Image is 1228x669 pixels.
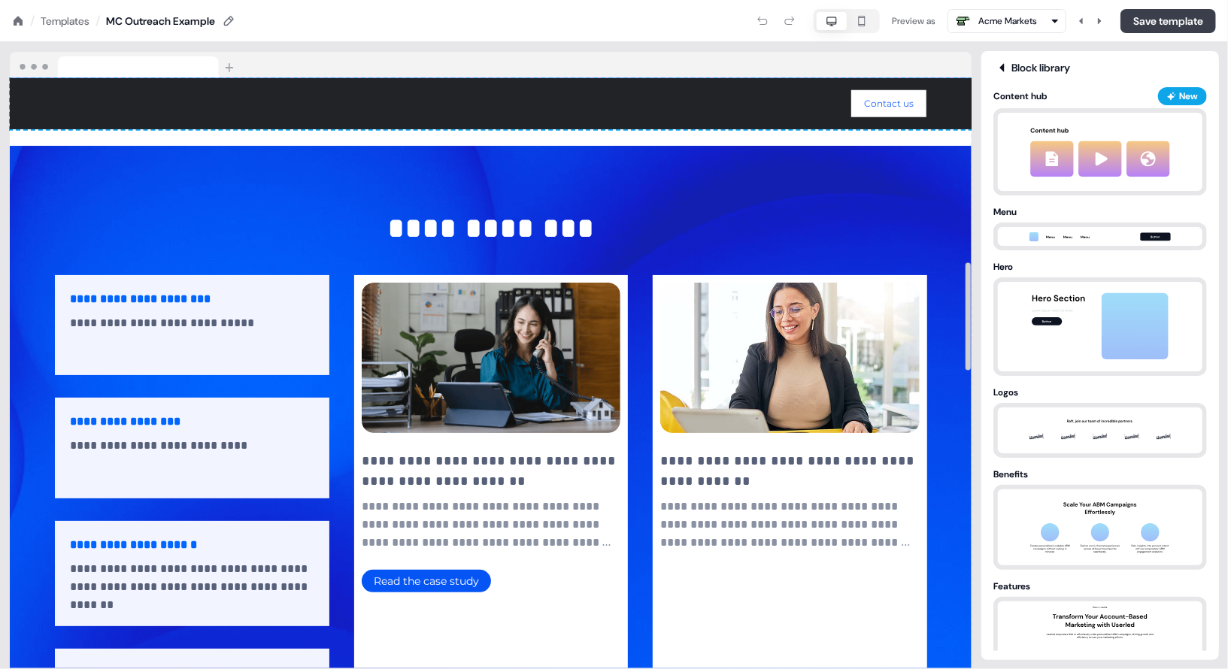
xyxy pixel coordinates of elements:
[1120,9,1216,33] button: Save template
[660,283,920,433] img: Thumbnail image
[362,570,491,592] button: Read the case study
[10,52,241,79] img: Browser topbar
[993,89,1152,104] div: Content hub
[1021,228,1179,246] img: menu thumbnail preview
[993,385,1207,400] div: Logos
[106,14,215,29] div: MC Outreach Example
[96,13,100,29] div: /
[1017,113,1184,191] img: contentHub thumbnail preview
[41,14,89,29] a: Templates
[1021,407,1179,453] img: logoClouds thumbnail preview
[892,14,935,29] div: Preview as
[978,14,1037,29] div: Acme Markets
[1021,489,1179,565] img: benefits thumbnail preview
[993,259,1207,274] div: Hero
[993,87,1207,195] button: Content hubNewcontentHub thumbnail preview
[993,259,1207,376] button: Herohero thumbnail preview
[993,60,1207,75] div: Block library
[993,385,1207,458] button: LogoslogoClouds thumbnail preview
[993,204,1207,219] div: Menu
[993,204,1207,250] button: Menumenu thumbnail preview
[993,467,1207,482] div: Benefits
[851,90,926,117] button: Contact us
[30,13,35,29] div: /
[362,283,621,433] img: Thumbnail image
[993,467,1207,570] button: Benefitsbenefits thumbnail preview
[948,9,1066,33] button: Acme Markets
[1179,89,1198,104] div: New
[1021,282,1179,371] img: hero thumbnail preview
[993,579,1207,594] div: Features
